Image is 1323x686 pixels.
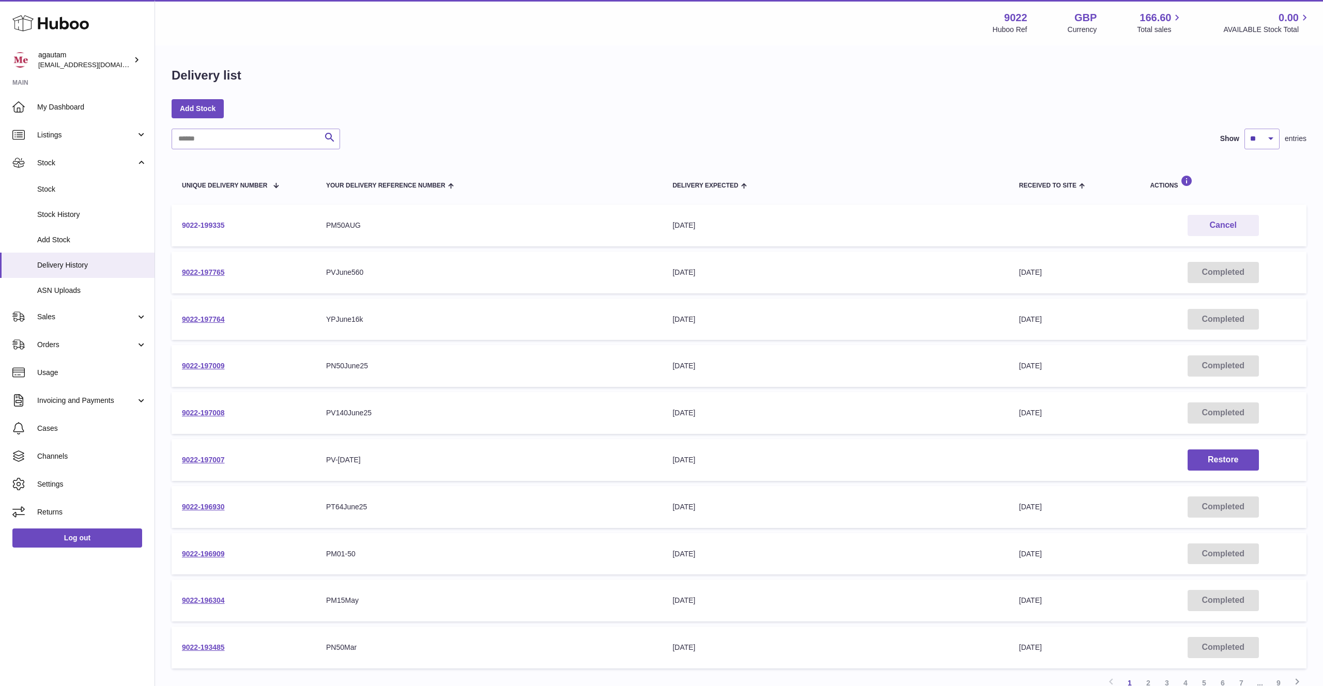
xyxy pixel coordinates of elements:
span: Unique Delivery Number [182,182,267,189]
span: [DATE] [1019,268,1042,276]
div: [DATE] [672,549,998,559]
a: Add Stock [172,99,224,118]
span: [DATE] [1019,362,1042,370]
span: Stock [37,158,136,168]
button: Restore [1188,449,1259,471]
a: 9022-196930 [182,503,225,511]
div: [DATE] [672,596,998,605]
span: Received to Site [1019,182,1076,189]
span: [DATE] [1019,643,1042,651]
span: Usage [37,368,147,378]
div: PV140June25 [326,408,652,418]
div: [DATE] [672,502,998,512]
div: PVJune560 [326,268,652,277]
div: [DATE] [672,315,998,324]
span: My Dashboard [37,102,147,112]
span: [DATE] [1019,503,1042,511]
div: [DATE] [672,643,998,652]
span: 166.60 [1140,11,1171,25]
span: 0.00 [1279,11,1299,25]
a: 9022-197765 [182,268,225,276]
div: Currency [1068,25,1097,35]
div: PM01-50 [326,549,652,559]
a: 9022-197007 [182,456,225,464]
a: 9022-199335 [182,221,225,229]
a: 0.00 AVAILABLE Stock Total [1223,11,1311,35]
div: PM15May [326,596,652,605]
a: 9022-197008 [182,409,225,417]
span: Channels [37,451,147,461]
div: PT64June25 [326,502,652,512]
a: 9022-193485 [182,643,225,651]
h1: Delivery list [172,67,241,84]
span: entries [1285,134,1306,144]
strong: GBP [1074,11,1097,25]
div: PN50June25 [326,361,652,371]
a: 166.60 Total sales [1137,11,1183,35]
div: agautam [38,50,131,70]
a: 9022-197009 [182,362,225,370]
div: [DATE] [672,408,998,418]
div: [DATE] [672,455,998,465]
span: [DATE] [1019,596,1042,604]
div: [DATE] [672,221,998,230]
a: Log out [12,528,142,547]
strong: 9022 [1004,11,1027,25]
label: Show [1220,134,1239,144]
span: Delivery Expected [672,182,738,189]
span: [DATE] [1019,550,1042,558]
div: PN50Mar [326,643,652,652]
div: [DATE] [672,361,998,371]
span: Invoicing and Payments [37,396,136,406]
span: [DATE] [1019,315,1042,323]
span: ASN Uploads [37,286,147,295]
span: Sales [37,312,136,322]
span: Stock History [37,210,147,220]
div: Actions [1150,175,1296,189]
span: Returns [37,507,147,517]
span: Delivery History [37,260,147,270]
span: AVAILABLE Stock Total [1223,25,1311,35]
div: PV-[DATE] [326,455,652,465]
span: Your Delivery Reference Number [326,182,445,189]
div: [DATE] [672,268,998,277]
span: Listings [37,130,136,140]
img: info@naturemedical.co.uk [12,52,28,68]
span: Settings [37,479,147,489]
span: Total sales [1137,25,1183,35]
button: Cancel [1188,215,1259,236]
div: YPJune16k [326,315,652,324]
div: PM50AUG [326,221,652,230]
a: 9022-196304 [182,596,225,604]
span: Add Stock [37,235,147,245]
span: [EMAIL_ADDRESS][DOMAIN_NAME] [38,60,152,69]
div: Huboo Ref [993,25,1027,35]
a: 9022-197764 [182,315,225,323]
a: 9022-196909 [182,550,225,558]
span: Orders [37,340,136,350]
span: Cases [37,424,147,433]
span: Stock [37,184,147,194]
span: [DATE] [1019,409,1042,417]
